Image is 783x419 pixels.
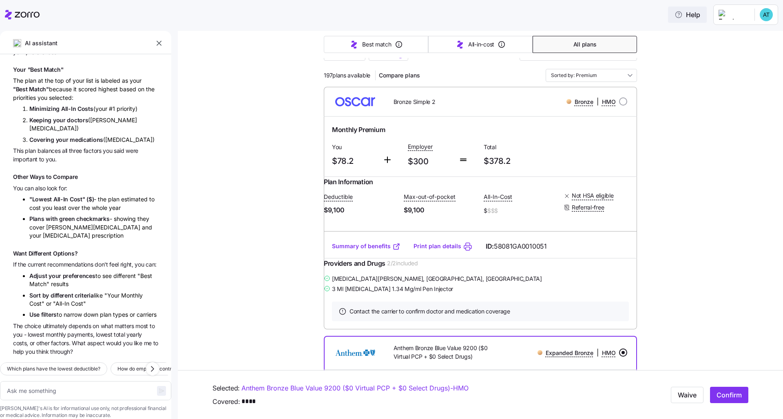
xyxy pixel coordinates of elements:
span: matters [115,322,135,329]
span: Bronze [575,98,593,106]
span: think [36,348,50,355]
span: $300 [408,155,452,168]
span: you [103,147,114,154]
span: your [49,272,63,279]
span: choice [24,322,43,329]
span: to [150,322,155,329]
span: through? [50,348,73,355]
span: Sort [29,292,42,299]
div: | [566,97,616,107]
span: like [134,340,144,346]
span: "Lowest [29,196,53,203]
span: Contact the carrier to confirm doctor and medication coverage [349,307,510,315]
li: ([MEDICAL_DATA]) [29,135,158,144]
span: All-In [61,105,77,112]
span: the [18,261,28,268]
span: $378.2 [484,154,553,168]
div: | [537,348,616,358]
span: ID: [486,241,547,251]
span: don't [95,261,109,268]
span: checkmarks [76,215,109,222]
span: Keeping [29,117,53,123]
span: Covered: [212,397,240,407]
span: Total [484,143,553,151]
li: to narrow down plan types or carriers [29,310,158,319]
span: Max-out-of-pocket [404,193,456,201]
input: Order by dropdown [546,69,637,82]
span: Costs [77,105,93,112]
span: most [135,322,149,329]
div: The plan at the top of your list is labeled as your because it scored highest based on the priori... [13,77,158,102]
span: This [13,147,25,154]
span: you [13,331,24,338]
span: Options? [53,250,78,257]
span: you [135,261,146,268]
span: all [62,147,69,154]
span: Cost" [70,196,86,203]
button: Help [668,7,707,23]
span: preferences [63,272,95,279]
span: Not HSA eligible [572,192,614,200]
span: Match" [29,86,49,93]
span: Which plans have the lowest deductible? [7,365,100,373]
span: factors. [51,340,72,346]
img: Employer logo [719,10,748,20]
span: $9,100 [404,205,477,215]
span: recommendations [47,261,95,268]
span: yearly [126,331,142,338]
span: Ways [30,173,46,180]
span: plan [25,147,37,154]
span: Confirm [717,390,742,400]
img: Oscar [330,92,380,111]
span: Help [675,10,700,20]
span: Anthem Bronze Blue Value 9200 ($0 Virtual PCP + $0 Select Drugs) [394,344,502,361]
span: lowest [96,331,114,338]
span: important [13,156,39,163]
li: to see different "Best Match" results [29,271,158,289]
span: with [46,215,59,222]
span: 58081GA0010051 [494,241,547,251]
span: you [25,348,36,355]
span: or [30,340,36,346]
span: Different [29,250,53,257]
span: also [35,185,46,192]
span: 3 Ml [MEDICAL_DATA] 1.34 Mg/ml Pen Injector [332,285,453,293]
span: Use [29,311,41,318]
span: by [42,292,51,299]
span: to [153,340,158,346]
span: costs, [13,340,30,346]
span: Your [13,66,28,73]
li: - showing they cover [PERSON_NAME][MEDICAL_DATA] and your [MEDICAL_DATA] prescription [29,214,158,240]
span: The [13,322,24,329]
span: green [59,215,76,222]
span: current [28,261,47,268]
span: balances [38,147,62,154]
span: medications [70,136,103,143]
span: 2 / 2 included [387,259,418,267]
span: look [47,185,59,192]
span: for: [59,185,67,192]
span: Bronze Simple 2 [394,98,436,106]
span: me [144,340,153,346]
img: ai-icon.png [13,39,21,47]
span: All plans [573,40,596,49]
span: aspect [87,340,106,346]
span: were [126,147,138,154]
span: [MEDICAL_DATA][PERSON_NAME] , [GEOGRAPHIC_DATA], [GEOGRAPHIC_DATA] [332,275,542,283]
span: 197 plans available [324,71,370,79]
span: you. [46,156,57,163]
img: Anthem [330,343,380,362]
span: your [56,136,70,143]
span: $ [484,205,557,216]
button: Waive [671,387,703,403]
span: Monthly Premium [332,125,385,135]
button: Confirm [710,387,748,403]
span: All-In-Cost [484,193,512,201]
span: on [93,322,100,329]
span: Covering [29,136,56,143]
span: You [13,185,24,192]
span: HMO [602,349,616,357]
span: three [69,147,84,154]
span: would [106,340,123,346]
span: what [101,322,115,329]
